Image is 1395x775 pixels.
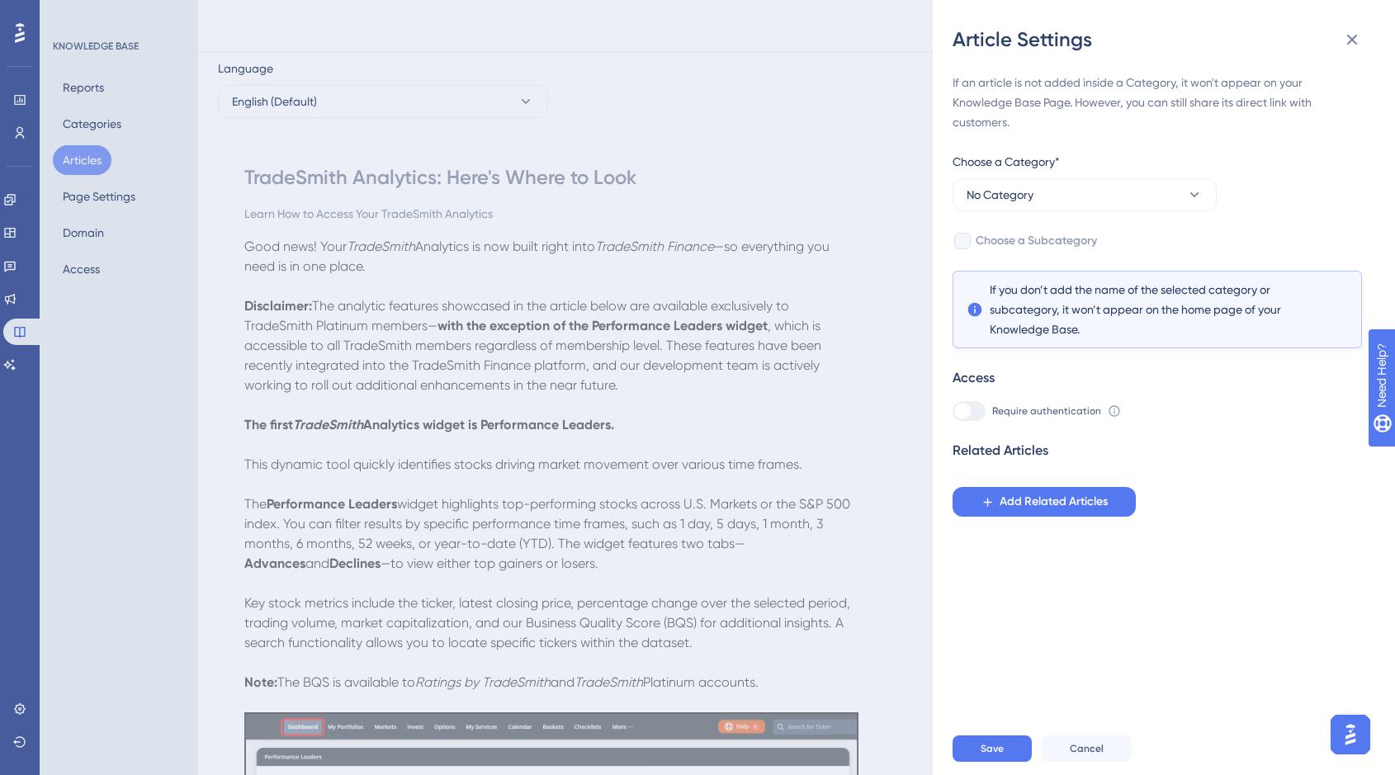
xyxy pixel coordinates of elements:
div: Related Articles [953,441,1048,461]
span: Require authentication [992,404,1101,418]
div: If an article is not added inside a Category, it won't appear on your Knowledge Base Page. Howeve... [953,73,1362,132]
span: Add Related Articles [1000,492,1108,512]
span: Need Help? [39,4,103,24]
button: Add Related Articles [953,487,1136,517]
button: Save [953,735,1032,762]
button: Cancel [1042,735,1132,762]
iframe: UserGuiding AI Assistant Launcher [1326,710,1375,759]
span: If you don’t add the name of the selected category or subcategory, it won’t appear on the home pa... [990,280,1325,339]
span: Choose a Category* [953,152,1060,172]
span: Choose a Subcategory [976,231,1097,251]
span: Cancel [1070,742,1104,755]
div: Article Settings [953,26,1375,53]
div: Access [953,368,995,388]
button: No Category [953,178,1217,211]
span: Save [981,742,1004,755]
span: No Category [967,185,1033,205]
